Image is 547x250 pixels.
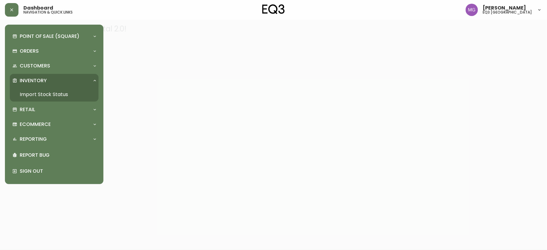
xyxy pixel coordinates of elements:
[10,103,99,116] div: Retail
[20,121,51,128] p: Ecommerce
[23,6,53,10] span: Dashboard
[483,10,532,14] h5: eq3 [GEOGRAPHIC_DATA]
[20,33,79,40] p: Point of Sale (Square)
[20,106,35,113] p: Retail
[10,30,99,43] div: Point of Sale (Square)
[10,74,99,87] div: Inventory
[20,152,96,159] p: Report Bug
[20,77,47,84] p: Inventory
[10,118,99,131] div: Ecommerce
[10,44,99,58] div: Orders
[20,136,47,143] p: Reporting
[483,6,526,10] span: [PERSON_NAME]
[20,48,39,54] p: Orders
[23,10,73,14] h5: navigation & quick links
[20,62,50,69] p: Customers
[10,59,99,73] div: Customers
[10,163,99,179] div: Sign Out
[466,4,478,16] img: de8837be2a95cd31bb7c9ae23fe16153
[10,147,99,163] div: Report Bug
[10,132,99,146] div: Reporting
[262,4,285,14] img: logo
[10,87,99,102] a: Import Stock Status
[20,168,96,175] p: Sign Out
